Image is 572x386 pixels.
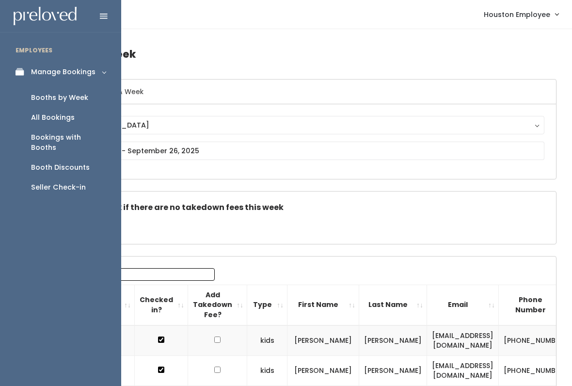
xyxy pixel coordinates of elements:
div: Seller Check-in [31,182,86,193]
div: Booth Discounts [31,162,90,173]
td: kids [247,325,287,356]
a: Houston Employee [474,4,568,25]
div: Booths by Week [31,93,88,103]
input: September 20 - September 26, 2025 [62,142,544,160]
td: [PERSON_NAME] [287,355,359,386]
td: [EMAIL_ADDRESS][DOMAIN_NAME] [427,355,499,386]
td: [PERSON_NAME] [287,325,359,356]
td: kids [247,355,287,386]
td: [PERSON_NAME] [359,355,427,386]
button: [GEOGRAPHIC_DATA] [62,116,544,134]
th: First Name: activate to sort column ascending [287,285,359,325]
div: All Bookings [31,113,75,123]
td: [PHONE_NUMBER] [499,325,572,356]
th: Phone Number: activate to sort column ascending [499,285,572,325]
th: Checked in?: activate to sort column ascending [135,285,188,325]
img: preloved logo [14,7,77,26]
td: [PHONE_NUMBER] [499,355,572,386]
th: Last Name: activate to sort column ascending [359,285,427,325]
label: Search: [56,268,215,281]
th: Type: activate to sort column ascending [247,285,287,325]
td: [PERSON_NAME] [359,325,427,356]
th: Add Takedown Fee?: activate to sort column ascending [188,285,247,325]
th: Email: activate to sort column ascending [427,285,499,325]
td: [EMAIL_ADDRESS][DOMAIN_NAME] [427,325,499,356]
div: [GEOGRAPHIC_DATA] [71,120,535,130]
span: Houston Employee [484,9,550,20]
h6: Select Location & Week [50,80,556,104]
div: Bookings with Booths [31,132,106,153]
h4: Booths by Week [49,41,556,67]
h5: Check this box if there are no takedown fees this week [62,203,544,212]
input: Search: [91,268,215,281]
div: Manage Bookings [31,67,95,77]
